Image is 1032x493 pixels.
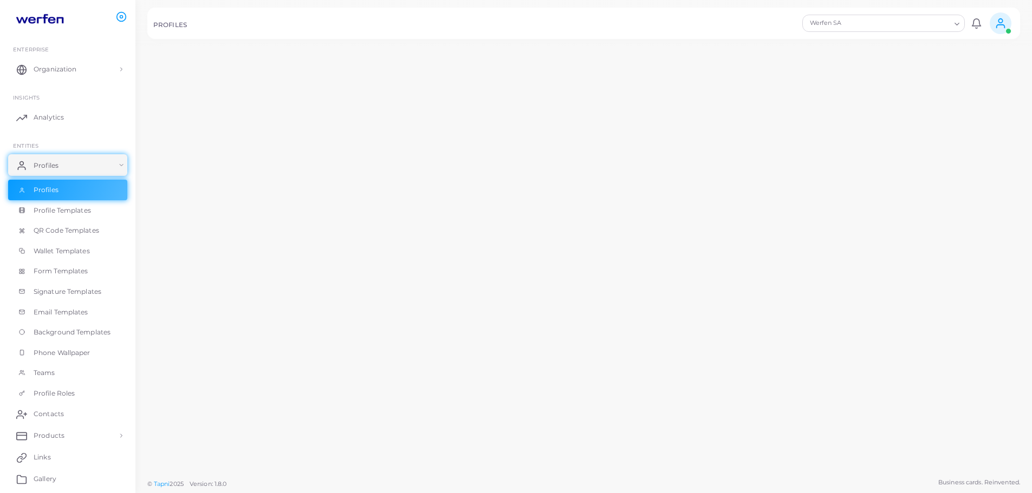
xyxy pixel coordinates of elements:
[34,409,64,419] span: Contacts
[8,200,127,221] a: Profile Templates
[34,287,101,297] span: Signature Templates
[13,142,38,149] span: ENTITIES
[8,425,127,446] a: Products
[34,64,76,74] span: Organization
[34,348,90,358] span: Phone Wallpaper
[8,383,127,404] a: Profile Roles
[8,322,127,343] a: Background Templates
[154,480,170,488] a: Tapni
[8,302,127,323] a: Email Templates
[8,58,127,80] a: Organization
[34,161,59,170] span: Profiles
[34,431,64,441] span: Products
[34,246,90,256] span: Wallet Templates
[13,46,49,52] span: Enterprise
[34,266,88,276] span: Form Templates
[34,226,99,235] span: QR Code Templates
[8,220,127,241] a: QR Code Templates
[34,452,51,462] span: Links
[8,363,127,383] a: Teams
[808,18,887,29] span: Werfen SA
[34,474,56,484] span: Gallery
[170,479,183,489] span: 2025
[802,15,965,32] div: Search for option
[8,154,127,176] a: Profiles
[147,479,226,489] span: ©
[34,206,91,215] span: Profile Templates
[34,307,88,317] span: Email Templates
[34,389,75,398] span: Profile Roles
[8,261,127,281] a: Form Templates
[153,21,187,29] h5: PROFILES
[8,281,127,302] a: Signature Templates
[8,403,127,425] a: Contacts
[938,478,1020,487] span: Business cards. Reinvented.
[8,468,127,490] a: Gallery
[34,113,64,122] span: Analytics
[8,241,127,261] a: Wallet Templates
[34,327,111,337] span: Background Templates
[13,94,40,101] span: INSIGHTS
[10,10,70,30] img: logo
[8,107,127,128] a: Analytics
[34,368,55,378] span: Teams
[8,446,127,468] a: Links
[888,17,950,29] input: Search for option
[34,185,59,195] span: Profiles
[8,343,127,363] a: Phone Wallpaper
[8,180,127,200] a: Profiles
[190,480,227,488] span: Version: 1.8.0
